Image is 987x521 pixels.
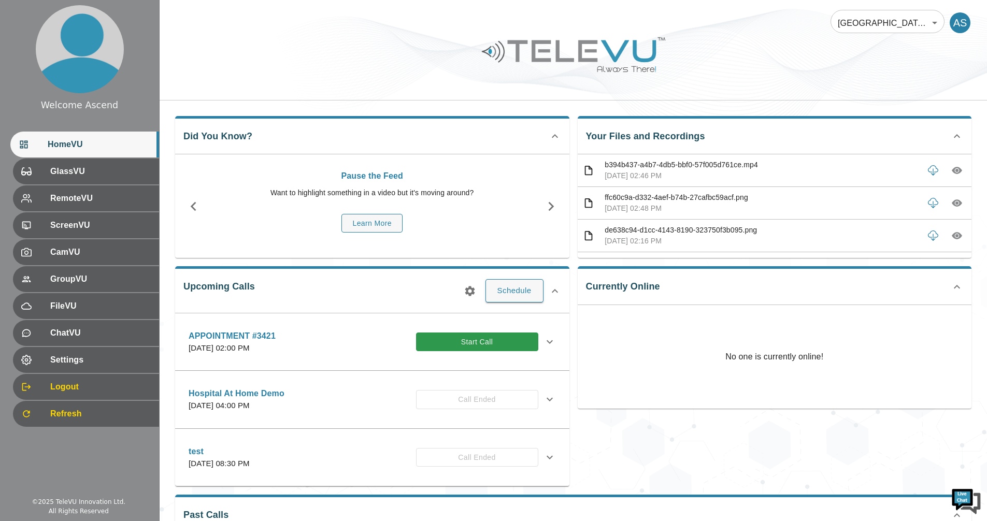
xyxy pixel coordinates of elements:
[49,506,109,516] div: All Rights Reserved
[189,387,284,400] p: Hospital At Home Demo
[189,342,276,354] p: [DATE] 02:00 PM
[180,381,564,418] div: Hospital At Home Demo[DATE] 04:00 PMCall Ended
[50,381,151,393] span: Logout
[485,279,543,302] button: Schedule
[13,185,159,211] div: RemoteVU
[13,401,159,427] div: Refresh
[189,458,250,470] p: [DATE] 08:30 PM
[54,54,174,68] div: Chat with us now
[605,203,919,214] p: [DATE] 02:48 PM
[217,170,527,182] p: Pause the Feed
[180,324,564,360] div: APPOINTMENT #3421[DATE] 02:00 PMStart Call
[605,257,919,268] p: c6bc1684-ce4e-410f-a69d-a0e6bdb552e5.png
[50,354,151,366] span: Settings
[416,332,538,352] button: Start Call
[50,246,151,258] span: CamVU
[13,293,159,319] div: FileVU
[50,273,151,285] span: GroupVU
[189,445,250,458] p: test
[341,214,403,233] button: Learn More
[189,400,284,412] p: [DATE] 04:00 PM
[951,485,982,516] img: Chat Widget
[13,212,159,238] div: ScreenVU
[41,98,118,112] div: Welcome Ascend
[217,187,527,198] p: Want to highlight something in a video but it's moving around?
[18,48,44,74] img: d_736959983_company_1615157101543_736959983
[10,132,159,157] div: HomeVU
[32,497,125,506] div: © 2025 TeleVU Innovation Ltd.
[831,8,945,37] div: [GEOGRAPHIC_DATA] At Home
[13,374,159,400] div: Logout
[180,439,564,476] div: test[DATE] 08:30 PMCall Ended
[950,12,970,33] div: AS
[605,170,919,181] p: [DATE] 02:46 PM
[13,266,159,292] div: GroupVU
[50,327,151,339] span: ChatVU
[5,283,197,319] textarea: Type your message and hit 'Enter'
[48,138,151,151] span: HomeVU
[13,158,159,184] div: GlassVU
[13,347,159,373] div: Settings
[50,165,151,178] span: GlassVU
[50,408,151,420] span: Refresh
[13,320,159,346] div: ChatVU
[725,305,823,409] p: No one is currently online!
[60,131,143,235] span: We're online!
[50,192,151,205] span: RemoteVU
[170,5,195,30] div: Minimize live chat window
[480,33,667,76] img: Logo
[605,236,919,247] p: [DATE] 02:16 PM
[36,5,124,93] img: profile.png
[50,300,151,312] span: FileVU
[189,330,276,342] p: APPOINTMENT #3421
[50,219,151,231] span: ScreenVU
[605,192,919,203] p: ffc60c9a-d332-4aef-b74b-27cafbc59acf.png
[13,239,159,265] div: CamVU
[605,225,919,236] p: de638c94-d1cc-4143-8190-323750f3b095.png
[605,160,919,170] p: b394b437-a4b7-4db5-bbf0-57f005d761ce.mp4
